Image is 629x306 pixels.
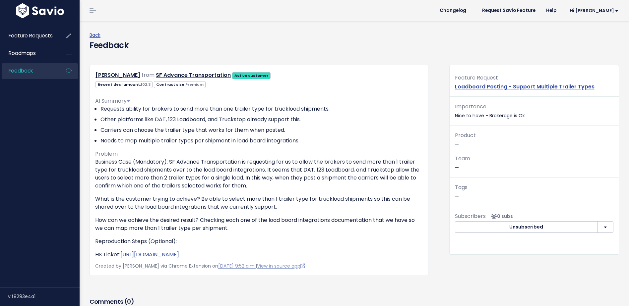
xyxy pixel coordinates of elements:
span: AI Summary [95,97,130,105]
a: Back [90,32,100,38]
img: logo-white.9d6f32f41409.svg [14,3,66,18]
span: Feedback [9,67,33,74]
a: Request Savio Feature [477,6,541,16]
a: Roadmaps [2,46,55,61]
li: Requests ability for brokers to send more than one trailer type for truckload shipments. [100,105,423,113]
span: Team [455,155,470,162]
p: — [455,183,613,201]
p: How can we achieve the desired result? Checking each one of the load board integrations documenta... [95,216,423,232]
p: What is the customer trying to achieve? Be able to select more than 1 trailer type for truckload ... [95,195,423,211]
span: Roadmaps [9,50,36,57]
strong: Active customer [234,73,269,78]
p: — [455,131,613,149]
span: Feature Requests [9,32,53,39]
li: Carriers can choose the trailer type that works for them when posted. [100,126,423,134]
p: Nice to have - Brokerage is Ok [455,102,613,120]
p: Reproduction Steps (Optional): [95,237,423,245]
button: Unsubscribed [455,221,598,233]
span: Problem [95,150,118,158]
a: Hi [PERSON_NAME] [562,6,624,16]
span: Changelog [440,8,466,13]
span: Feature Request [455,74,498,81]
span: Tags [455,183,468,191]
a: [DATE] 9:52 a.m. [218,263,256,269]
span: 0 [127,297,131,306]
p: Business Case (Mandatory): SF Advance Transportation is requesting for us to allow the brokers to... [95,158,423,190]
span: Product [455,131,476,139]
div: v.f8293e4a1 [8,288,80,305]
span: Subscribers [455,212,486,220]
li: Needs to map multiple trailer types per shipment in load board integrations. [100,137,423,145]
span: Hi [PERSON_NAME] [570,8,618,13]
span: Recent deal amount: [95,81,153,88]
span: 102.3 [141,82,151,87]
a: SF Advance Transportation [156,71,231,79]
h4: Feedback [90,39,128,51]
a: [PERSON_NAME] [95,71,140,79]
a: [URL][DOMAIN_NAME] [120,251,179,258]
p: — [455,154,613,172]
a: Loadboard Posting - Support Multiple Trailer Types [455,83,595,90]
span: Importance [455,103,486,110]
a: Feedback [2,63,55,78]
span: from [142,71,155,79]
p: HS Ticket: [95,251,423,259]
span: Contract size: [154,81,206,88]
a: Help [541,6,562,16]
a: View in source app [257,263,305,269]
li: Other platforms like DAT, 123 Loadboard, and Truckstop already support this. [100,116,423,124]
span: <p><strong>Subscribers</strong><br><br> No subscribers yet<br> </p> [488,213,513,220]
span: Premium [185,82,204,87]
a: Feature Requests [2,28,55,43]
span: Created by [PERSON_NAME] via Chrome Extension on | [95,263,305,269]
